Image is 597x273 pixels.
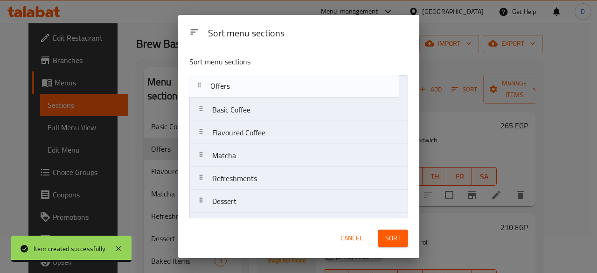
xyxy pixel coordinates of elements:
[34,244,105,254] div: Item created successfully
[378,230,408,247] button: Sort
[204,23,412,44] div: Sort menu sections
[340,232,363,244] span: Cancel
[385,232,401,244] span: Sort
[337,230,367,247] button: Cancel
[189,56,363,68] p: Sort menu sections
